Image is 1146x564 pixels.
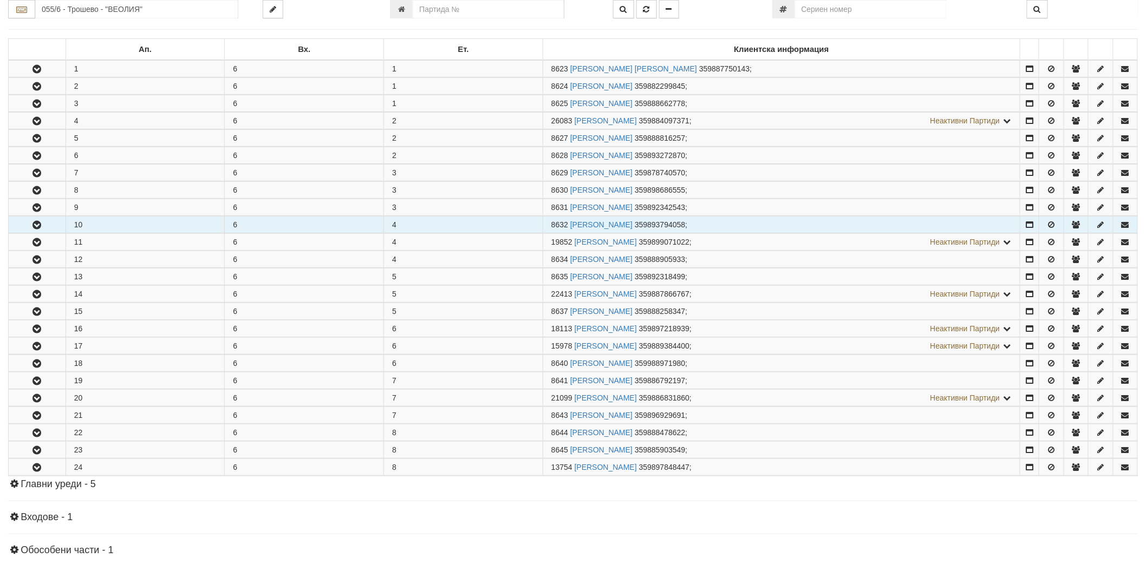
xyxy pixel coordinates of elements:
[392,99,396,108] span: 1
[551,186,568,194] span: Партида №
[639,238,689,246] span: 359899071022
[66,217,225,233] td: 10
[639,290,689,298] span: 359887866767
[66,459,225,476] td: 24
[551,238,572,246] span: Партида №
[734,45,829,54] b: Клиентска информация
[66,424,225,441] td: 22
[551,324,572,333] span: Партида №
[543,424,1020,441] td: ;
[66,286,225,303] td: 14
[8,545,1138,556] h4: Обособени части - 1
[570,168,633,177] a: [PERSON_NAME]
[225,39,384,61] td: Вх.: No sort applied, sorting is disabled
[570,186,633,194] a: [PERSON_NAME]
[635,307,685,316] span: 359888258347
[543,78,1020,95] td: ;
[551,272,568,281] span: Партида №
[635,134,685,142] span: 359888816257
[225,459,384,476] td: 6
[639,394,689,402] span: 359886831860
[543,113,1020,129] td: ;
[8,512,1138,523] h4: Входове - 1
[66,407,225,424] td: 21
[392,186,396,194] span: 3
[543,372,1020,389] td: ;
[570,99,633,108] a: [PERSON_NAME]
[551,82,568,90] span: Партида №
[575,394,637,402] a: [PERSON_NAME]
[570,445,633,454] a: [PERSON_NAME]
[225,113,384,129] td: 6
[543,390,1020,406] td: ;
[543,199,1020,216] td: ;
[225,320,384,337] td: 6
[66,113,225,129] td: 4
[392,394,396,402] span: 7
[392,411,396,419] span: 7
[392,445,396,454] span: 8
[9,39,66,61] td: : No sort applied, sorting is disabled
[639,116,689,125] span: 359884097371
[225,407,384,424] td: 6
[392,255,396,264] span: 4
[225,424,384,441] td: 6
[575,342,637,350] a: [PERSON_NAME]
[930,238,1000,246] span: Неактивни Партиди
[66,95,225,112] td: 3
[225,442,384,458] td: 6
[635,203,685,212] span: 359892342543
[543,320,1020,337] td: ;
[1039,39,1064,61] td: : No sort applied, sorting is disabled
[392,290,396,298] span: 5
[570,376,633,385] a: [PERSON_NAME]
[392,359,396,368] span: 6
[225,372,384,389] td: 6
[66,372,225,389] td: 19
[66,355,225,372] td: 18
[575,116,637,125] a: [PERSON_NAME]
[635,255,685,264] span: 359888905933
[551,376,568,385] span: Партида №
[930,324,1000,333] span: Неактивни Партиди
[1064,39,1088,61] td: : No sort applied, sorting is disabled
[635,82,685,90] span: 359882299845
[635,411,685,419] span: 359896929691
[392,324,396,333] span: 6
[66,268,225,285] td: 13
[575,290,637,298] a: [PERSON_NAME]
[392,134,396,142] span: 2
[570,411,633,419] a: [PERSON_NAME]
[66,78,225,95] td: 2
[551,463,572,471] span: Партида №
[66,130,225,147] td: 5
[570,134,633,142] a: [PERSON_NAME]
[551,428,568,437] span: Партида №
[930,394,1000,402] span: Неактивни Партиди
[543,442,1020,458] td: ;
[543,130,1020,147] td: ;
[225,286,384,303] td: 6
[543,251,1020,268] td: ;
[392,238,396,246] span: 4
[543,39,1020,61] td: Клиентска информация: No sort applied, sorting is disabled
[543,147,1020,164] td: ;
[543,338,1020,355] td: ;
[225,234,384,251] td: 6
[225,165,384,181] td: 6
[570,220,633,229] a: [PERSON_NAME]
[551,134,568,142] span: Партида №
[66,165,225,181] td: 7
[570,82,633,90] a: [PERSON_NAME]
[635,220,685,229] span: 359893794058
[543,165,1020,181] td: ;
[543,303,1020,320] td: ;
[66,182,225,199] td: 8
[392,428,396,437] span: 8
[392,463,396,471] span: 8
[570,151,633,160] a: [PERSON_NAME]
[635,272,685,281] span: 359892318499
[635,186,685,194] span: 359898686555
[543,234,1020,251] td: ;
[225,390,384,406] td: 6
